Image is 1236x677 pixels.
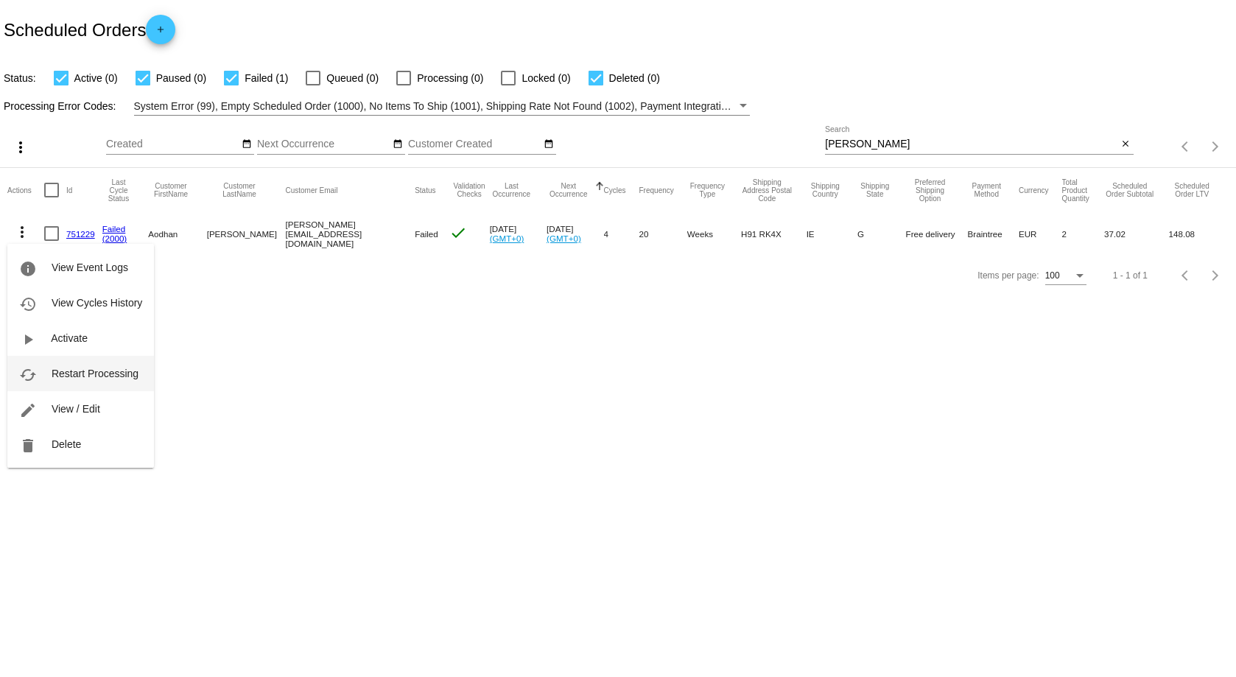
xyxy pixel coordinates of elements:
[51,332,88,344] span: Activate
[19,401,37,419] mat-icon: edit
[52,368,138,379] span: Restart Processing
[19,331,37,348] mat-icon: play_arrow
[19,366,37,384] mat-icon: cached
[52,297,142,309] span: View Cycles History
[52,262,128,273] span: View Event Logs
[19,437,37,455] mat-icon: delete
[19,260,37,278] mat-icon: info
[19,295,37,313] mat-icon: history
[52,403,100,415] span: View / Edit
[52,438,81,450] span: Delete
